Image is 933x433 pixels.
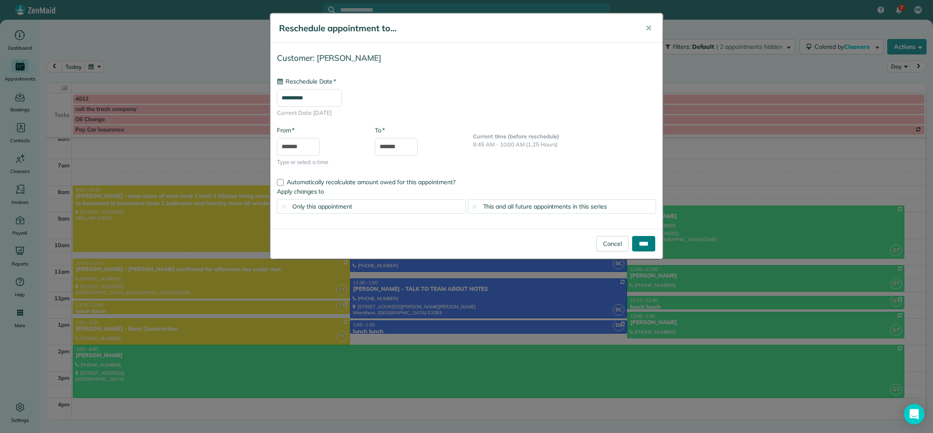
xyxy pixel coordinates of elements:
input: Only this appointment [282,205,287,210]
label: Apply changes to [277,187,656,196]
span: ✕ [645,23,652,33]
label: Reschedule Date [277,77,336,86]
label: From [277,126,294,134]
span: This and all future appointments in this series [483,203,607,210]
a: Cancel [596,236,629,251]
input: This and all future appointments in this series [472,205,478,210]
h4: Customer: [PERSON_NAME] [277,54,656,63]
span: Only this appointment [292,203,352,210]
h5: Reschedule appointment to... [279,22,633,34]
div: Open Intercom Messenger [904,404,924,424]
span: Automatically recalculate amount owed for this appointment? [287,178,455,186]
label: To [375,126,385,134]
span: Type or select a time [277,158,362,167]
p: 8:45 AM - 10:00 AM (1.25 Hours) [473,140,656,149]
span: Current Date: [DATE] [277,109,656,117]
b: Current time (before reschedule) [473,133,559,140]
